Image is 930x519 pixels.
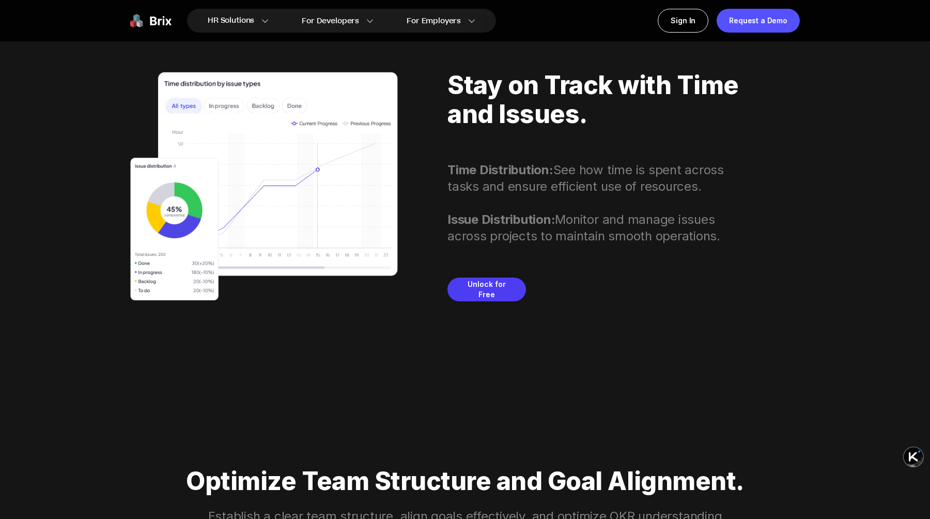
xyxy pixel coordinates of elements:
span: For Employers [407,16,461,26]
span: Issue Distribution: [447,212,555,227]
button: Unlock for Free [447,278,526,301]
div: See how time is spent across tasks and ensure efficient use of resources. [447,162,750,195]
span: For Developers [302,16,359,26]
span: Time Distribution: [447,162,553,177]
div: Optimize Team Structure and Goal Alignment. [130,467,800,496]
a: Sign In [658,9,708,33]
img: project check in [130,72,423,300]
div: Stay on Track with Time and Issues. [447,71,750,129]
div: Monitor and manage issues across projects to maintain smooth operations. [447,211,750,245]
span: HR Solutions [208,12,254,29]
a: Request a Demo [717,9,800,33]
